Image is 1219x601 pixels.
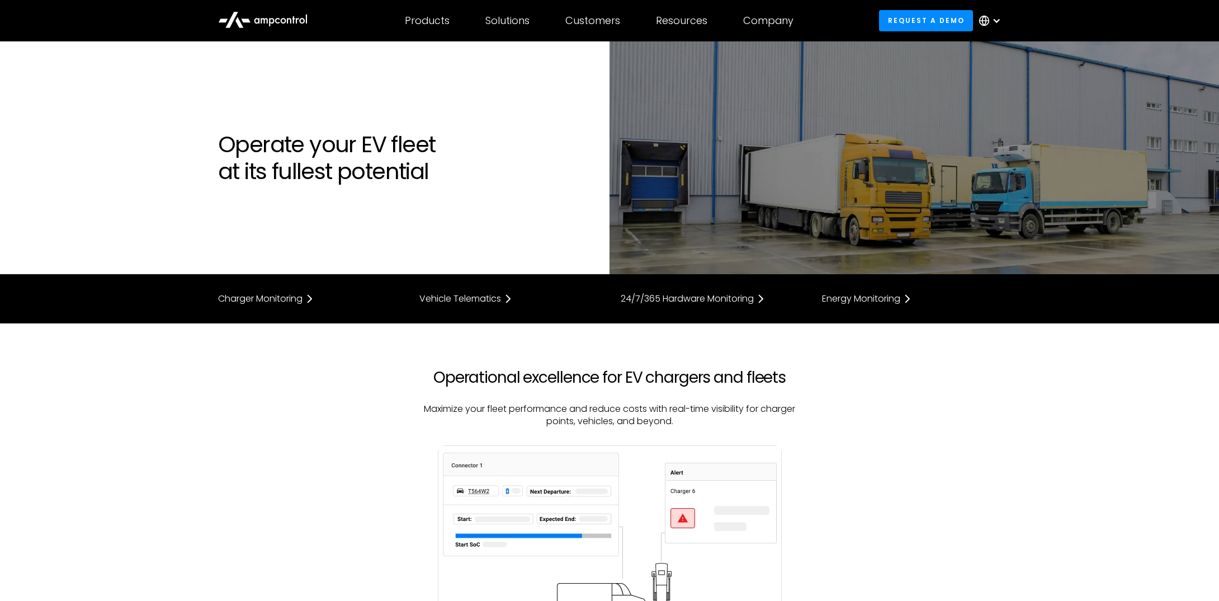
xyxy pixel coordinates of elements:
[485,15,530,27] div: Solutions
[405,15,450,27] div: Products
[621,292,800,306] a: 24/7/365 Hardware Monitoring
[621,294,754,303] div: 24/7/365 Hardware Monitoring
[218,294,303,303] div: Charger Monitoring
[609,41,1219,274] img: Electric Trucks at Depot
[822,294,900,303] div: Energy Monitoring
[218,292,397,306] a: Charger Monitoring
[879,10,973,31] a: Request a demo
[565,15,620,27] div: Customers
[822,292,1001,306] a: Energy Monitoring
[743,15,793,27] div: Company
[218,131,598,185] h1: Operate your EV fleet at its fullest potential
[419,368,800,387] h2: Operational excellence for EV chargers and fleets
[656,15,707,27] div: Resources
[419,294,501,303] div: Vehicle Telematics
[419,403,800,428] p: Maximize your fleet performance and reduce costs with real-time visibility for charger points, ve...
[419,292,598,306] a: Vehicle Telematics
